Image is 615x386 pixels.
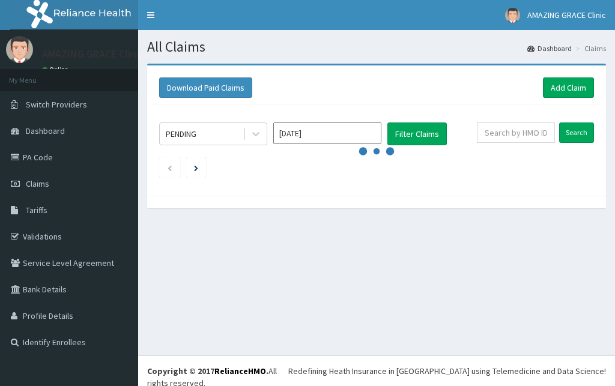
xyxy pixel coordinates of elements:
[273,122,381,144] input: Select Month and Year
[543,77,594,98] a: Add Claim
[559,122,594,143] input: Search
[26,205,47,216] span: Tariffs
[194,162,198,173] a: Next page
[26,125,65,136] span: Dashboard
[26,178,49,189] span: Claims
[527,10,606,20] span: AMAZING GRACE Clinic
[505,8,520,23] img: User Image
[359,133,395,169] svg: audio-loading
[42,65,71,74] a: Online
[42,49,144,59] p: AMAZING GRACE Clinic
[166,128,196,140] div: PENDING
[6,36,33,63] img: User Image
[167,162,172,173] a: Previous page
[527,43,572,53] a: Dashboard
[288,365,606,377] div: Redefining Heath Insurance in [GEOGRAPHIC_DATA] using Telemedicine and Data Science!
[159,77,252,98] button: Download Paid Claims
[214,366,266,376] a: RelianceHMO
[26,99,87,110] span: Switch Providers
[573,43,606,53] li: Claims
[477,122,555,143] input: Search by HMO ID
[147,39,606,55] h1: All Claims
[387,122,447,145] button: Filter Claims
[147,366,268,376] strong: Copyright © 2017 .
